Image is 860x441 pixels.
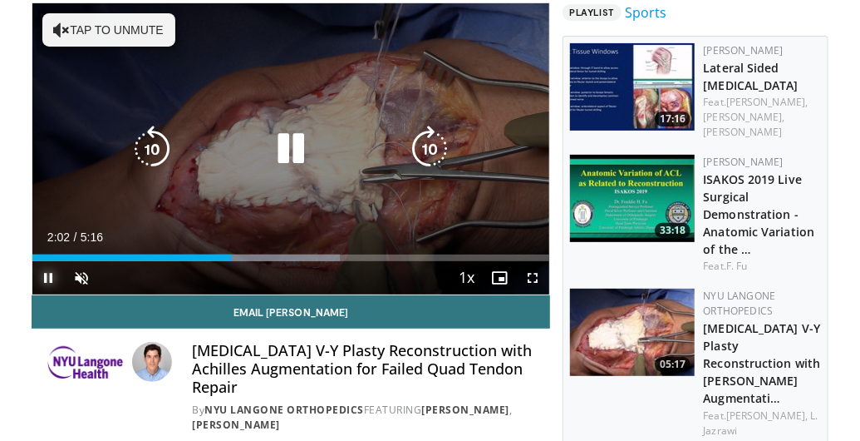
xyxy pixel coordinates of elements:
[192,418,280,432] a: [PERSON_NAME]
[204,403,364,417] a: NYU Langone Orthopedics
[132,342,172,382] img: Avatar
[726,95,808,109] a: [PERSON_NAME],
[42,13,175,47] button: Tap to unmute
[703,289,775,318] a: NYU Langone Orthopedics
[703,43,783,57] a: [PERSON_NAME]
[516,261,549,295] button: Fullscreen
[703,125,782,139] a: [PERSON_NAME]
[570,155,695,242] img: c79497f0-7704-4586-bf38-b8940f557c0c.150x105_q85_crop-smart_upscale.jpg
[655,357,690,372] span: 05:17
[563,4,621,21] span: Playlist
[421,403,509,417] a: [PERSON_NAME]
[703,409,818,438] a: L. Jazrawi
[703,60,798,93] a: Lateral Sided [MEDICAL_DATA]
[703,259,821,274] div: Feat.
[32,295,551,329] a: Email [PERSON_NAME]
[625,2,666,22] a: Sports
[192,342,537,396] h4: [MEDICAL_DATA] V-Y Plasty Reconstruction with Achilles Augmentation for Failed Quad Tendon Repair
[655,111,690,126] span: 17:16
[32,255,550,261] div: Progress Bar
[703,95,821,140] div: Feat.
[570,43,695,131] img: 7753dcb8-cd07-4147-b37c-1b502e1576b2.150x105_q85_crop-smart_upscale.jpg
[483,261,516,295] button: Enable picture-in-picture mode
[74,230,77,244] span: /
[570,289,695,376] a: 05:17
[570,155,695,242] a: 33:18
[192,403,537,433] div: By FEATURING ,
[47,230,70,244] span: 2:02
[32,261,66,295] button: Pause
[66,261,99,295] button: Unmute
[32,3,550,295] video-js: Video Player
[570,43,695,131] a: 17:16
[81,230,103,244] span: 5:16
[703,409,821,439] div: Feat.
[703,320,820,406] a: [MEDICAL_DATA] V-Y Plasty Reconstruction with [PERSON_NAME] Augmentati…
[703,171,814,257] a: ISAKOS 2019 Live Surgical Demonstration - Anatomic Variation of the …
[655,223,690,238] span: 33:18
[726,259,748,273] a: F. Fu
[726,409,808,423] a: [PERSON_NAME],
[570,289,695,376] img: d014f5fd-cbc6-43de-885c-b4dd16b39b80.jpg.150x105_q85_crop-smart_upscale.jpg
[703,155,783,169] a: [PERSON_NAME]
[450,261,483,295] button: Playback Rate
[703,110,784,124] a: [PERSON_NAME],
[45,342,126,382] img: NYU Langone Orthopedics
